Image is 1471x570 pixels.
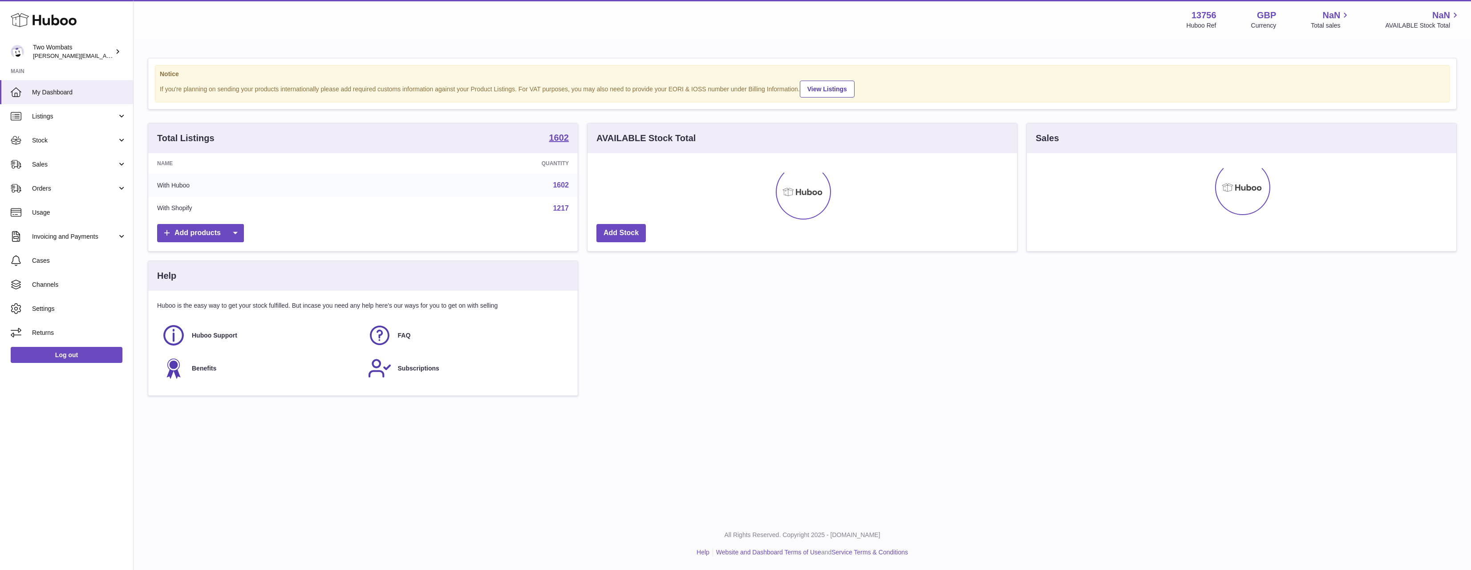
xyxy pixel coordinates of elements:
div: If you're planning on sending your products internationally please add required customs informati... [160,79,1445,98]
span: Sales [32,160,117,169]
strong: 13756 [1191,9,1216,21]
td: With Shopify [148,197,380,220]
span: FAQ [398,331,411,340]
a: View Listings [800,81,855,98]
span: Usage [32,208,126,217]
span: NaN [1432,9,1450,21]
span: Orders [32,184,117,193]
span: Listings [32,112,117,121]
span: Benefits [192,364,216,373]
strong: 1602 [549,133,569,142]
span: Huboo Support [192,331,237,340]
a: Huboo Support [162,323,359,347]
a: 1602 [549,133,569,144]
span: Channels [32,281,126,289]
a: Subscriptions [368,356,565,380]
a: FAQ [368,323,565,347]
span: Total sales [1311,21,1350,30]
a: Add Stock [596,224,646,242]
p: All Rights Reserved. Copyright 2025 - [DOMAIN_NAME] [141,531,1464,539]
span: Settings [32,305,126,313]
th: Name [148,153,380,174]
strong: Notice [160,70,1445,78]
span: Stock [32,136,117,145]
a: Service Terms & Conditions [831,549,908,556]
div: Two Wombats [33,43,113,60]
td: With Huboo [148,174,380,197]
th: Quantity [380,153,578,174]
div: Huboo Ref [1187,21,1216,30]
span: Invoicing and Payments [32,232,117,241]
span: [PERSON_NAME][EMAIL_ADDRESS][DOMAIN_NAME] [33,52,178,59]
span: Returns [32,329,126,337]
a: Benefits [162,356,359,380]
a: NaN AVAILABLE Stock Total [1385,9,1460,30]
span: AVAILABLE Stock Total [1385,21,1460,30]
a: Log out [11,347,122,363]
li: and [713,548,908,557]
h3: Total Listings [157,132,215,144]
a: 1602 [553,181,569,189]
a: Help [697,549,709,556]
a: Add products [157,224,244,242]
p: Huboo is the easy way to get your stock fulfilled. But incase you need any help here's our ways f... [157,301,569,310]
span: NaN [1322,9,1340,21]
a: Website and Dashboard Terms of Use [716,549,821,556]
h3: Sales [1036,132,1059,144]
img: alan@twowombats.com [11,45,24,58]
h3: Help [157,270,176,282]
span: Cases [32,256,126,265]
a: NaN Total sales [1311,9,1350,30]
h3: AVAILABLE Stock Total [596,132,696,144]
div: Currency [1251,21,1276,30]
span: My Dashboard [32,88,126,97]
a: 1217 [553,204,569,212]
span: Subscriptions [398,364,439,373]
strong: GBP [1257,9,1276,21]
